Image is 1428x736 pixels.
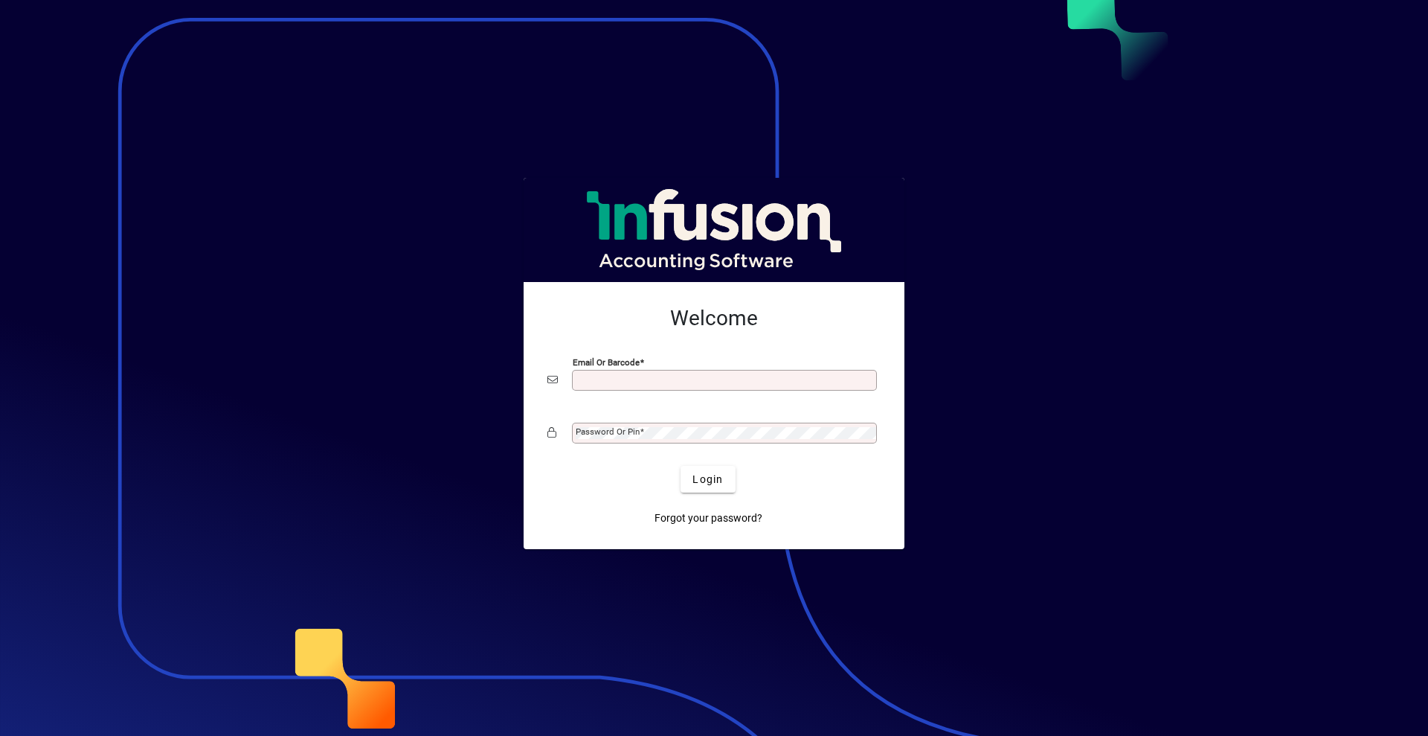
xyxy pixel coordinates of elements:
[576,426,640,437] mat-label: Password or Pin
[573,357,640,368] mat-label: Email or Barcode
[654,511,762,526] span: Forgot your password?
[649,505,768,531] a: Forgot your password?
[547,306,881,331] h2: Welcome
[681,466,735,493] button: Login
[692,472,723,487] span: Login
